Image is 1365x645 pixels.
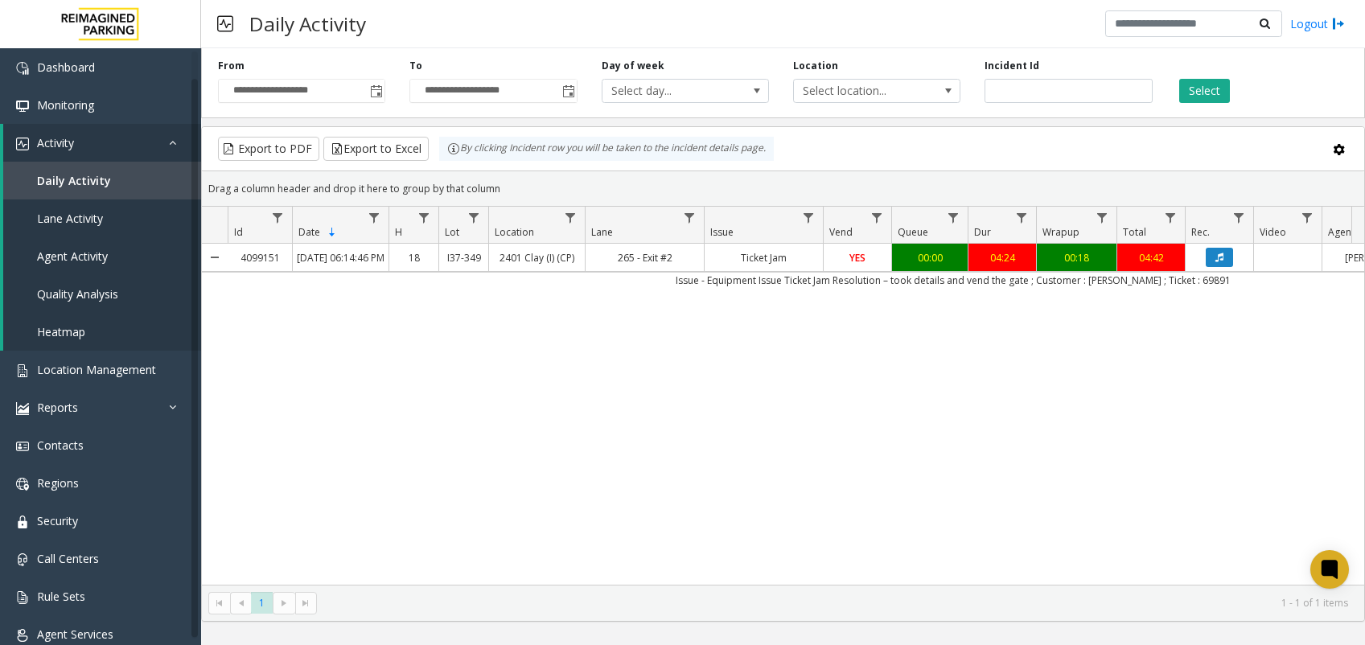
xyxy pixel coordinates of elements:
[1290,15,1345,32] a: Logout
[16,591,29,604] img: 'icon'
[798,207,820,228] a: Issue Filter Menu
[892,246,968,269] a: 00:00
[602,59,664,73] label: Day of week
[293,246,389,269] a: [DATE] 06:14:46 PM
[16,100,29,113] img: 'icon'
[241,4,374,43] h3: Daily Activity
[16,516,29,528] img: 'icon'
[591,225,613,239] span: Lane
[16,629,29,642] img: 'icon'
[1179,79,1230,103] button: Select
[495,225,534,239] span: Location
[228,246,292,269] a: 4099151
[1011,207,1033,228] a: Dur Filter Menu
[849,251,865,265] span: YES
[985,59,1039,73] label: Incident Id
[37,475,79,491] span: Regions
[37,362,156,377] span: Location Management
[413,207,435,228] a: H Filter Menu
[37,551,99,566] span: Call Centers
[439,137,774,161] div: By clicking Incident row you will be taken to the incident details page.
[866,207,888,228] a: Vend Filter Menu
[1121,250,1181,265] div: 04:42
[968,246,1036,269] a: 04:24
[489,246,585,269] a: 2401 Clay (I) (CP)
[463,207,485,228] a: Lot Filter Menu
[559,80,577,102] span: Toggle popup
[16,138,29,150] img: 'icon'
[37,589,85,604] span: Rule Sets
[37,400,78,415] span: Reports
[37,60,95,75] span: Dashboard
[395,225,402,239] span: H
[1297,207,1318,228] a: Video Filter Menu
[1092,207,1113,228] a: Wrapup Filter Menu
[16,553,29,566] img: 'icon'
[1260,225,1286,239] span: Video
[251,592,273,614] span: Page 1
[3,313,201,351] a: Heatmap
[202,237,228,277] a: Collapse Details
[37,211,103,226] span: Lane Activity
[3,275,201,313] a: Quality Analysis
[896,250,964,265] div: 00:00
[560,207,582,228] a: Location Filter Menu
[705,246,823,269] a: Ticket Jam
[679,207,701,228] a: Lane Filter Menu
[409,59,422,73] label: To
[1160,207,1182,228] a: Total Filter Menu
[37,97,94,113] span: Monitoring
[37,173,111,188] span: Daily Activity
[445,225,459,239] span: Lot
[1042,225,1079,239] span: Wrapup
[3,237,201,275] a: Agent Activity
[1191,225,1210,239] span: Rec.
[37,627,113,642] span: Agent Services
[16,364,29,377] img: 'icon'
[218,59,245,73] label: From
[1228,207,1250,228] a: Rec. Filter Menu
[16,440,29,453] img: 'icon'
[234,225,243,239] span: Id
[37,513,78,528] span: Security
[3,124,201,162] a: Activity
[37,286,118,302] span: Quality Analysis
[367,80,384,102] span: Toggle popup
[439,246,488,269] a: I37-349
[37,324,85,339] span: Heatmap
[794,80,927,102] span: Select location...
[898,225,928,239] span: Queue
[327,596,1348,610] kendo-pager-info: 1 - 1 of 1 items
[1037,246,1116,269] a: 00:18
[364,207,385,228] a: Date Filter Menu
[3,162,201,199] a: Daily Activity
[37,438,84,453] span: Contacts
[972,250,1032,265] div: 04:24
[37,135,74,150] span: Activity
[218,137,319,161] button: Export to PDF
[943,207,964,228] a: Queue Filter Menu
[3,199,201,237] a: Lane Activity
[824,246,891,269] a: YES
[16,478,29,491] img: 'icon'
[326,226,339,239] span: Sortable
[389,246,438,269] a: 18
[829,225,853,239] span: Vend
[586,246,704,269] a: 265 - Exit #2
[16,402,29,415] img: 'icon'
[602,80,735,102] span: Select day...
[1041,250,1112,265] div: 00:18
[974,225,991,239] span: Dur
[1328,225,1355,239] span: Agent
[1123,225,1146,239] span: Total
[447,142,460,155] img: infoIcon.svg
[793,59,838,73] label: Location
[202,175,1364,203] div: Drag a column header and drop it here to group by that column
[1117,246,1185,269] a: 04:42
[217,4,233,43] img: pageIcon
[37,249,108,264] span: Agent Activity
[323,137,429,161] button: Export to Excel
[710,225,734,239] span: Issue
[1332,15,1345,32] img: logout
[267,207,289,228] a: Id Filter Menu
